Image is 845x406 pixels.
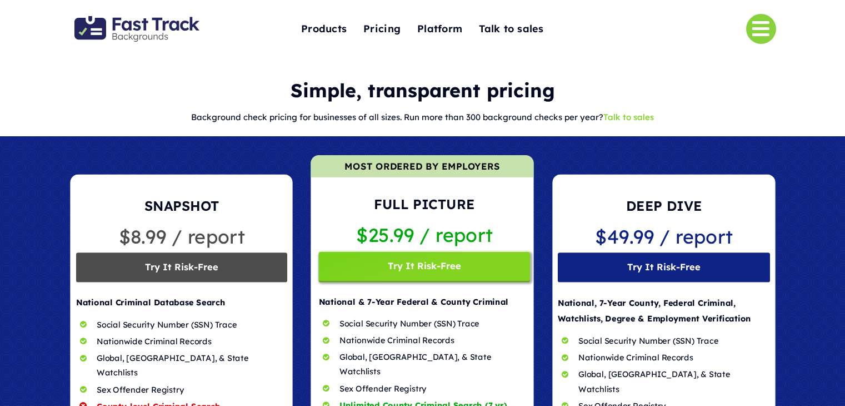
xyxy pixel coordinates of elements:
[363,21,401,38] span: Pricing
[246,1,599,57] nav: One Page
[479,21,544,38] span: Talk to sales
[191,112,603,122] span: Background check pricing for businesses of all sizes. Run more than 300 background checks per year?
[363,17,401,41] a: Pricing
[479,17,544,41] a: Talk to sales
[746,14,776,44] a: Link to #
[291,78,555,102] b: Simple, transparent pricing
[74,15,199,27] a: Fast Track Backgrounds Logo
[74,16,199,42] img: Fast Track Backgrounds Logo
[603,112,654,122] a: Talk to sales
[301,21,347,38] span: Products
[417,21,462,38] span: Platform
[417,17,462,41] a: Platform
